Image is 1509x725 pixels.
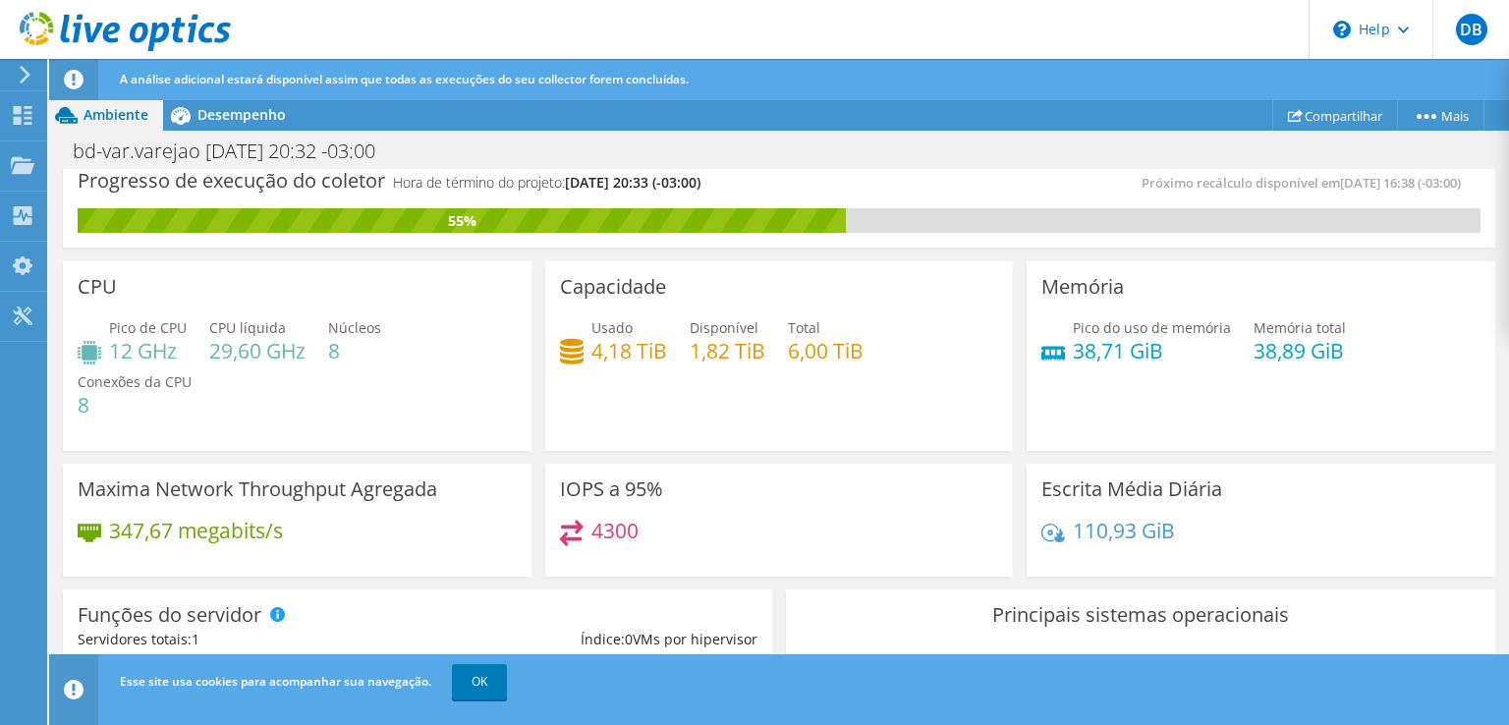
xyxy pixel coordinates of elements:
[591,520,639,541] h4: 4300
[78,372,192,391] span: Conexões da CPU
[418,629,757,650] div: Índice: VMs por hipervisor
[1073,340,1231,362] h4: 38,71 GiB
[209,318,286,337] span: CPU líquida
[788,340,864,362] h4: 6,00 TiB
[78,394,192,416] h4: 8
[690,318,758,337] span: Disponível
[1142,174,1471,192] span: Próximo recálculo disponível em
[1340,174,1461,192] span: [DATE] 16:38 (-03:00)
[1041,478,1222,500] h3: Escrita Média Diária
[109,520,283,541] h4: 347,67 megabits/s
[197,105,286,124] span: Desempenho
[1254,340,1346,362] h4: 38,89 GiB
[560,478,663,500] h3: IOPS a 95%
[120,71,689,87] span: A análise adicional estará disponível assim que todas as execuções do seu collector forem concluí...
[78,604,261,626] h3: Funções do servidor
[64,140,406,162] h1: bd-var.varejao [DATE] 20:32 -03:00
[109,340,187,362] h4: 12 GHz
[1397,100,1484,131] a: Mais
[109,318,187,337] span: Pico de CPU
[565,173,700,192] span: [DATE] 20:33 (-03:00)
[788,318,820,337] span: Total
[1272,100,1398,131] a: Compartilhar
[690,340,765,362] h4: 1,82 TiB
[1254,318,1346,337] span: Memória total
[393,172,700,194] h4: Hora de término do projeto:
[452,664,507,699] a: OK
[1073,318,1231,337] span: Pico do uso de memória
[209,340,306,362] h4: 29,60 GHz
[591,340,667,362] h4: 4,18 TiB
[120,673,431,690] span: Esse site usa cookies para acompanhar sua navegação.
[78,276,117,298] h3: CPU
[328,318,381,337] span: Núcleos
[192,630,199,648] span: 1
[84,105,148,124] span: Ambiente
[1073,520,1175,541] h4: 110,93 GiB
[78,629,418,650] div: Servidores totais:
[78,478,437,500] h3: Maxima Network Throughput Agregada
[1041,276,1124,298] h3: Memória
[78,210,846,232] div: 55%
[625,630,633,648] span: 0
[560,276,666,298] h3: Capacidade
[801,604,1481,626] h3: Principais sistemas operacionais
[591,318,633,337] span: Usado
[1456,14,1487,45] span: DB
[1333,21,1351,38] svg: \n
[328,340,381,362] h4: 8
